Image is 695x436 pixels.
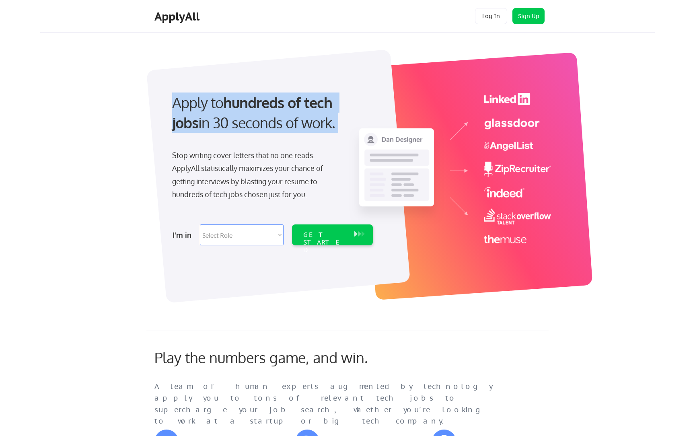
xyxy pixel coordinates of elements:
[172,93,370,133] div: Apply to in 30 seconds of work.
[303,231,346,254] div: GET STARTED
[172,93,336,132] strong: hundreds of tech jobs
[173,228,195,241] div: I'm in
[512,8,545,24] button: Sign Up
[172,149,337,201] div: Stop writing cover letters that no one reads. ApplyAll statistically maximizes your chance of get...
[154,381,508,427] div: A team of human experts augmented by technology apply you to tons of relevant tech jobs to superc...
[475,8,507,24] button: Log In
[154,349,404,366] div: Play the numbers game, and win.
[154,10,202,23] div: ApplyAll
